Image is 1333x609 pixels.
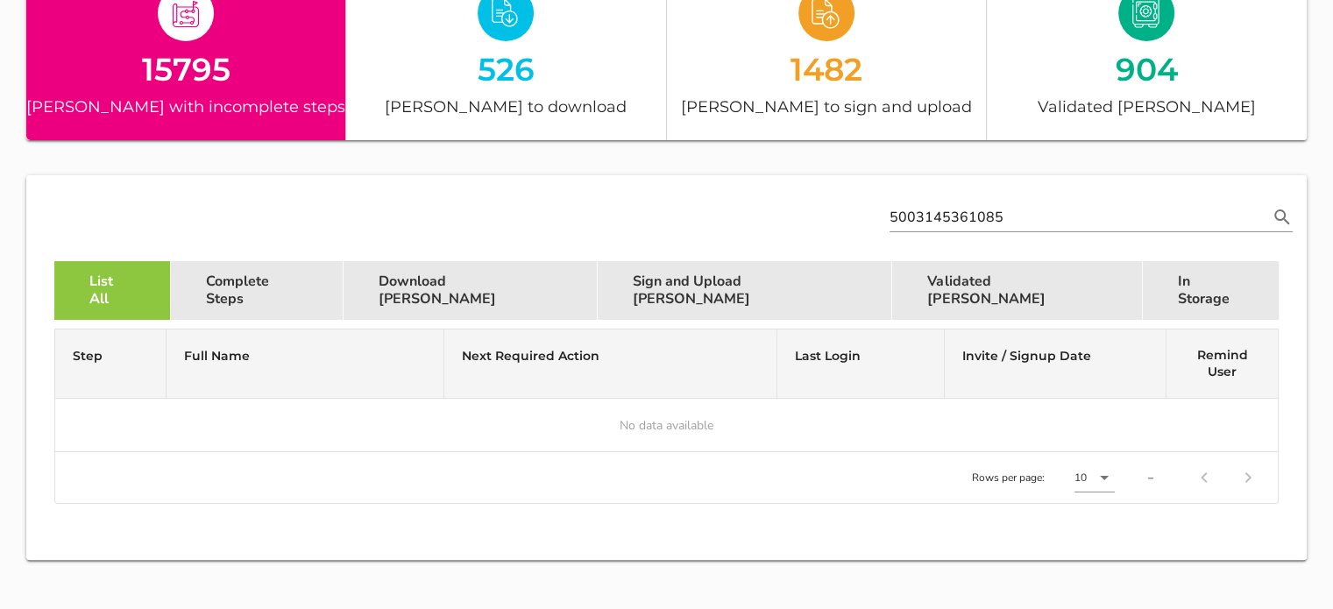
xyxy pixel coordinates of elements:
[346,53,665,84] div: 526
[795,348,861,364] span: Last Login
[167,329,444,399] th: Full Name: Not sorted. Activate to sort ascending.
[667,53,986,84] div: 1482
[1143,261,1279,320] div: In Storage
[462,348,599,364] span: Next Required Action
[1074,464,1115,492] div: 10Rows per page:
[777,329,944,399] th: Last Login: Not sorted. Activate to sort ascending.
[962,348,1091,364] span: Invite / Signup Date
[346,94,665,119] div: [PERSON_NAME] to download
[54,261,171,320] div: List All
[55,399,1278,451] td: No data available
[987,94,1307,119] div: Validated [PERSON_NAME]
[598,261,892,320] div: Sign and Upload [PERSON_NAME]
[1166,329,1278,399] th: Remind User
[1148,470,1153,485] div: –
[945,329,1167,399] th: Invite / Signup Date: Not sorted. Activate to sort ascending.
[892,261,1143,320] div: Validated [PERSON_NAME]
[26,94,345,119] div: [PERSON_NAME] with incomplete steps
[73,348,103,364] span: Step
[1074,470,1087,485] div: 10
[171,261,344,320] div: Complete Steps
[55,329,167,399] th: Step: Not sorted. Activate to sort ascending.
[26,53,345,84] div: 15795
[344,261,598,320] div: Download [PERSON_NAME]
[972,452,1115,503] div: Rows per page:
[1266,206,1298,229] button: Search name, email, testator ID or ID number appended action
[1197,347,1248,379] span: Remind User
[667,94,986,119] div: [PERSON_NAME] to sign and upload
[987,53,1307,84] div: 904
[444,329,777,399] th: Next Required Action: Not sorted. Activate to sort ascending.
[184,348,250,364] span: Full Name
